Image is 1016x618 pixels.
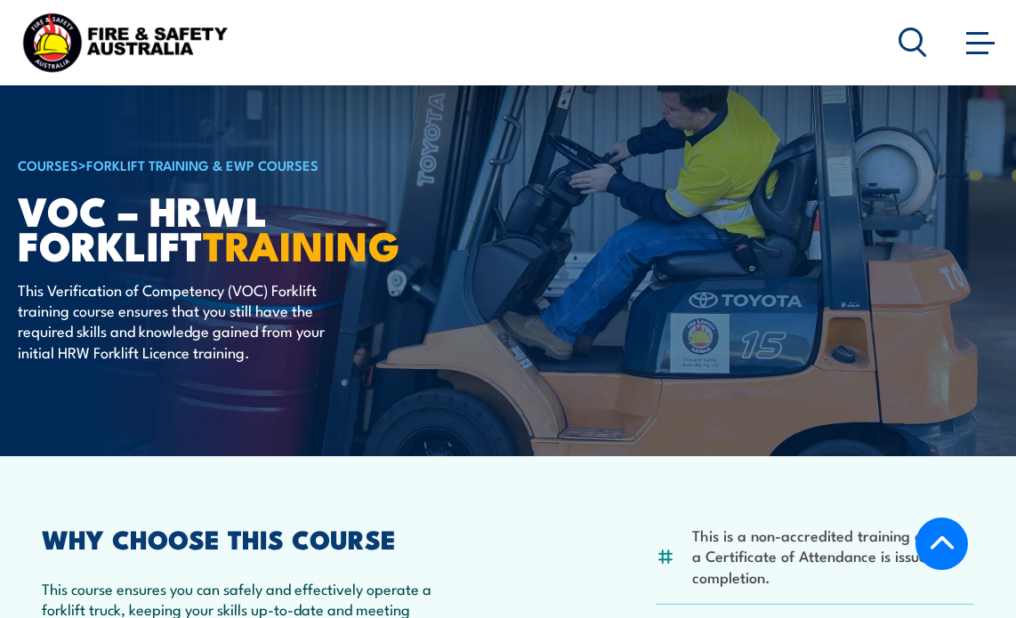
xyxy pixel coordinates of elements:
[86,155,319,174] a: Forklift Training & EWP Courses
[18,192,457,261] h1: VOC – HRWL Forklift
[18,154,457,175] h6: >
[42,526,446,550] h2: WHY CHOOSE THIS COURSE
[203,213,400,275] strong: TRAINING
[18,279,343,363] p: This Verification of Competency (VOC) Forklift training course ensures that you still have the re...
[692,525,974,587] li: This is a non-accredited training course, a Certificate of Attendance is issued on completion.
[18,155,78,174] a: COURSES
